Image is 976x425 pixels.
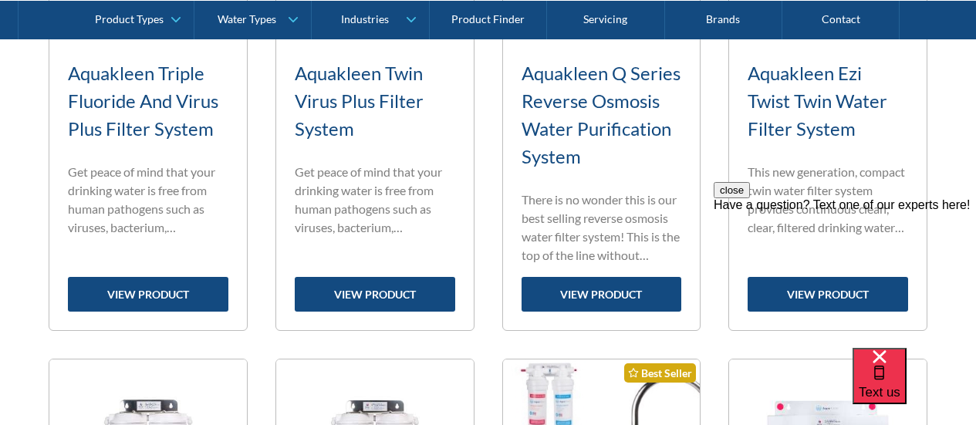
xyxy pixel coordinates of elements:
div: Water Types [218,12,276,25]
a: view product [295,277,455,312]
div: Best Seller [624,363,696,383]
div: Product Types [95,12,164,25]
div: Industries [341,12,389,25]
p: This new generation, compact twin water filter system provides continuous clean, clear, filtered ... [748,163,908,237]
p: There is no wonder this is our best selling reverse osmosis water filter system! This is the top ... [522,191,682,265]
h3: Aquakleen Triple Fluoride And Virus Plus Filter System [68,59,228,143]
p: Get peace of mind that your drinking water is free from human pathogens such as viruses, bacteriu... [295,163,455,237]
h3: Aquakleen Twin Virus Plus Filter System [295,59,455,143]
a: view product [522,277,682,312]
iframe: podium webchat widget bubble [853,348,976,425]
iframe: podium webchat widget prompt [714,182,976,367]
p: Get peace of mind that your drinking water is free from human pathogens such as viruses, bacteriu... [68,163,228,237]
h3: Aquakleen Q Series Reverse Osmosis Water Purification System [522,59,682,170]
a: view product [68,277,228,312]
h3: Aquakleen Ezi Twist Twin Water Filter System [748,59,908,143]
